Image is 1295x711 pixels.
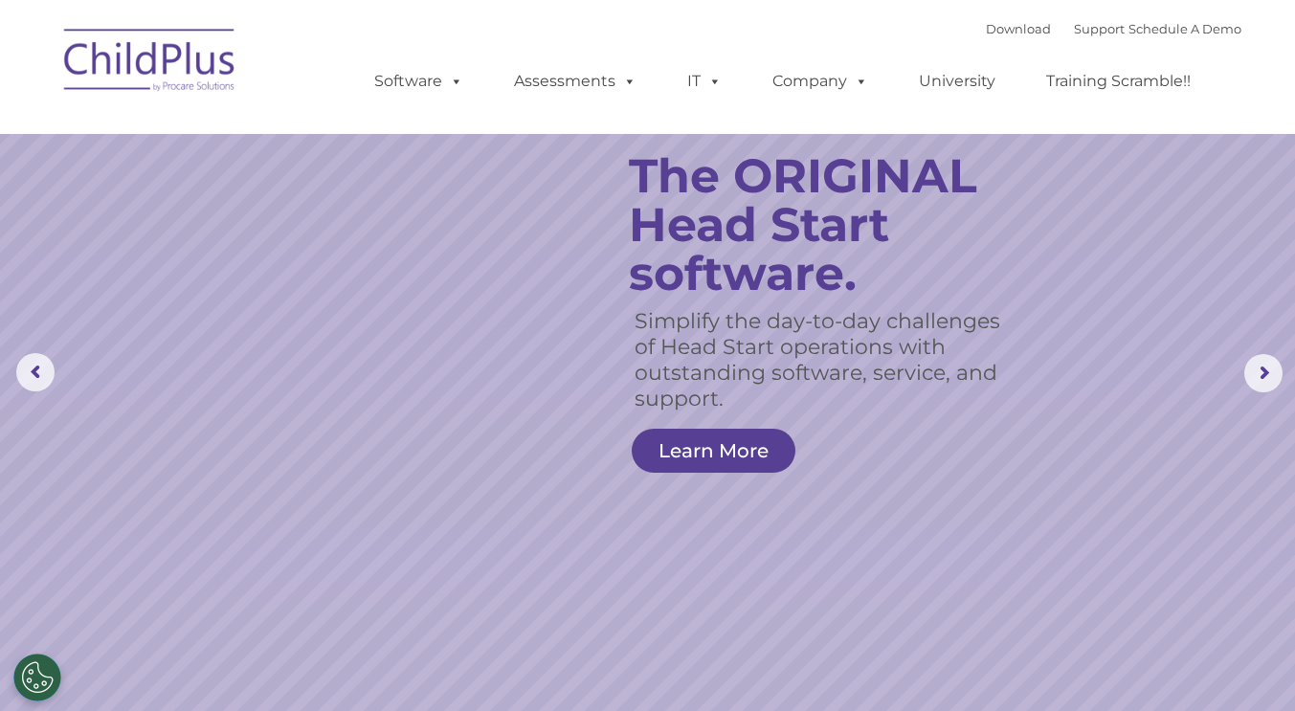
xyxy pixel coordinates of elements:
[55,15,246,111] img: ChildPlus by Procare Solutions
[986,21,1241,36] font: |
[13,654,61,701] button: Cookies Settings
[1074,21,1125,36] a: Support
[355,62,482,100] a: Software
[629,151,1033,298] rs-layer: The ORIGINAL Head Start software.
[986,21,1051,36] a: Download
[266,126,324,141] span: Last name
[635,308,1014,411] rs-layer: Simplify the day-to-day challenges of Head Start operations with outstanding software, service, a...
[266,205,347,219] span: Phone number
[1128,21,1241,36] a: Schedule A Demo
[495,62,656,100] a: Assessments
[1027,62,1210,100] a: Training Scramble!!
[668,62,741,100] a: IT
[900,62,1015,100] a: University
[753,62,887,100] a: Company
[632,429,795,473] a: Learn More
